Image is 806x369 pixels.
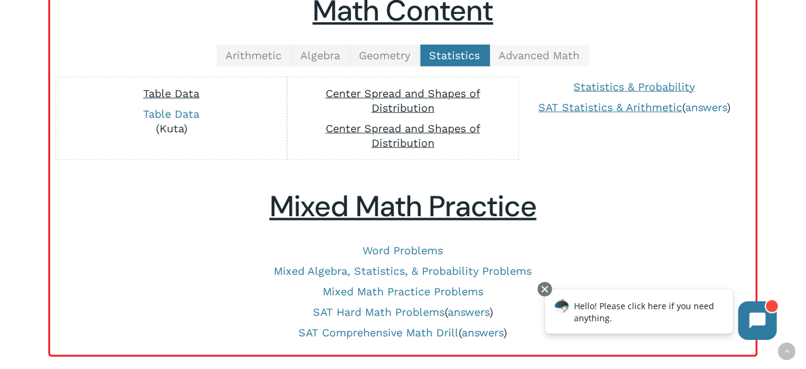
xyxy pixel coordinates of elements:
a: Advanced Math [490,45,590,66]
a: answers [448,306,489,318]
a: Arithmetic [217,45,292,66]
p: ( ) [62,326,744,340]
span: Center Spread and Shapes of Distribution [326,87,480,114]
span: Geometry [359,49,411,62]
a: Algebra [292,45,350,66]
u: Mixed Math Practice [269,187,537,225]
a: answers [685,101,727,114]
a: Mixed Math Practice Problems [323,285,483,298]
a: Geometry [350,45,421,66]
iframe: Chatbot [532,280,789,352]
p: ( ) [526,100,743,115]
a: SAT Hard Math Problems [313,306,445,318]
span: Arithmetic [226,49,282,62]
a: SAT Comprehensive Math Drill [299,326,459,339]
a: Statistics & Probability [574,80,695,93]
span: Center Spread and Shapes of Distribution [326,122,480,149]
a: answers [462,326,504,339]
span: Algebra [301,49,341,62]
p: (Kuta) [62,107,280,136]
a: Table Data [143,107,199,120]
a: Mixed Algebra, Statistics, & Probability Problems [274,265,532,277]
a: SAT Statistics & Arithmetic [538,101,682,114]
span: Advanced Math [499,49,580,62]
a: Word Problems [363,244,443,257]
span: Statistics [430,49,480,62]
a: Statistics [421,45,490,66]
p: ( ) [62,305,744,319]
span: Table Data [143,87,199,100]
